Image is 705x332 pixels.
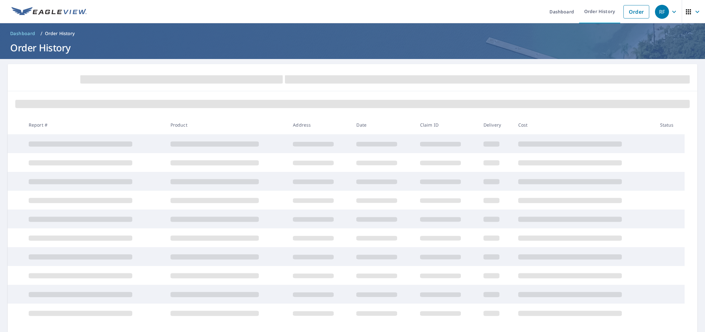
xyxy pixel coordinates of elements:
[8,28,697,39] nav: breadcrumb
[40,30,42,37] li: /
[655,5,669,19] div: RF
[478,115,513,134] th: Delivery
[655,115,685,134] th: Status
[623,5,649,18] a: Order
[10,30,35,37] span: Dashboard
[24,115,165,134] th: Report #
[415,115,478,134] th: Claim ID
[288,115,351,134] th: Address
[165,115,288,134] th: Product
[45,30,75,37] p: Order History
[8,28,38,39] a: Dashboard
[8,41,697,54] h1: Order History
[11,7,87,17] img: EV Logo
[513,115,655,134] th: Cost
[351,115,415,134] th: Date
